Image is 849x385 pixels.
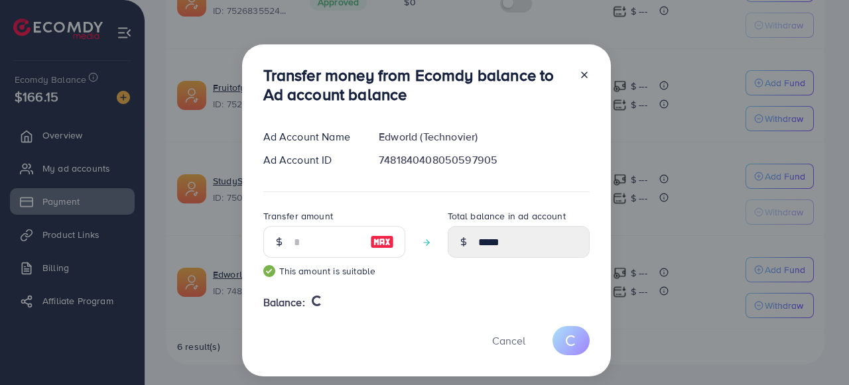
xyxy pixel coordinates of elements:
[253,129,369,144] div: Ad Account Name
[448,209,566,223] label: Total balance in ad account
[263,66,568,104] h3: Transfer money from Ecomdy balance to Ad account balance
[263,264,405,278] small: This amount is suitable
[263,295,305,310] span: Balance:
[263,209,333,223] label: Transfer amount
[793,325,839,375] iframe: Chat
[368,152,600,168] div: 7481840408050597905
[253,152,369,168] div: Ad Account ID
[492,333,525,348] span: Cancel
[263,265,275,277] img: guide
[370,234,394,250] img: image
[368,129,600,144] div: Edworld (Technovier)
[476,326,542,355] button: Cancel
